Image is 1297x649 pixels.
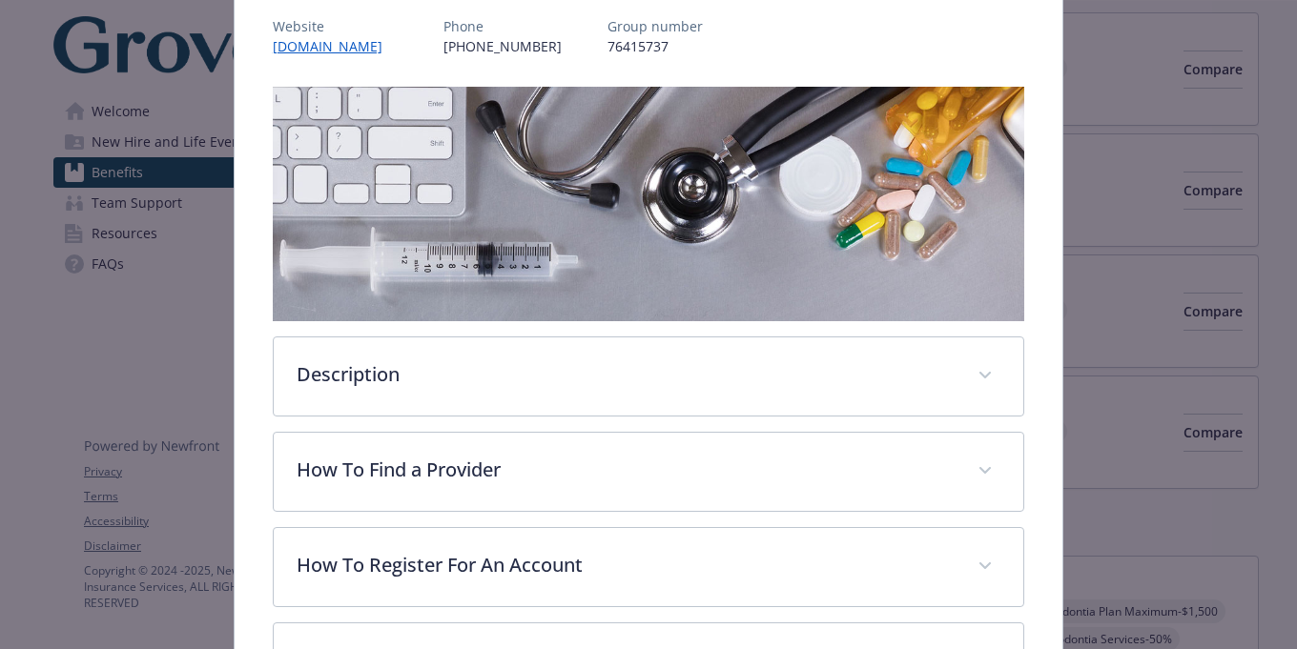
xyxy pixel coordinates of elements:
[443,36,562,56] p: [PHONE_NUMBER]
[273,37,398,55] a: [DOMAIN_NAME]
[607,16,703,36] p: Group number
[274,528,1023,606] div: How To Register For An Account
[274,433,1023,511] div: How To Find a Provider
[607,36,703,56] p: 76415737
[273,16,398,36] p: Website
[297,360,955,389] p: Description
[443,16,562,36] p: Phone
[297,551,955,579] p: How To Register For An Account
[297,456,955,484] p: How To Find a Provider
[274,337,1023,416] div: Description
[273,87,1024,321] img: banner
